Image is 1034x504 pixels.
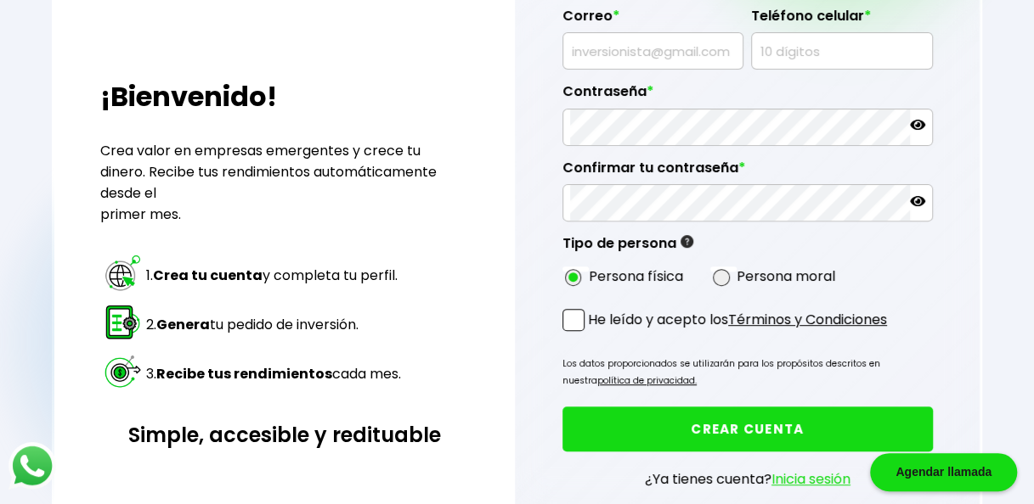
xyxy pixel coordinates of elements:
[771,469,850,489] a: Inicia sesión
[145,350,402,398] td: 3. cada mes.
[103,302,143,342] img: paso 2
[759,33,925,69] input: 10 dígitos
[681,235,693,248] img: gfR76cHglkPwleuBLjWdxeZVvX9Wp6JBDmjRYY8JYDQn16A2ICN00zLTgIroGa6qie5tIuWH7V3AapTKqzv+oMZsGfMUqL5JM...
[562,8,744,33] label: Correo
[145,301,402,349] td: 2. tu pedido de inversión.
[153,266,263,285] strong: Crea tu cuenta
[597,374,697,387] a: política de privacidad.
[562,356,933,389] p: Los datos proporcionados se utilizarán para los propósitos descritos en nuestra
[100,76,469,117] h2: ¡Bienvenido!
[145,252,402,300] td: 1. y completa tu perfil.
[751,8,933,33] label: Teléfono celular
[728,310,887,329] a: Términos y Condiciones
[156,364,332,384] strong: Recibe tus rendimientos
[103,351,143,391] img: paso 3
[103,253,143,293] img: paso 1
[562,406,933,451] button: CREAR CUENTA
[8,442,56,490] img: logos_whatsapp-icon.242b2217.svg
[100,420,469,450] h3: Simple, accesible y redituable
[737,266,835,287] label: Persona moral
[870,453,1017,491] div: Agendar llamada
[562,160,933,185] label: Confirmar tu contraseña
[588,309,887,330] p: He leído y acepto los
[562,83,933,109] label: Contraseña
[570,33,737,69] input: inversionista@gmail.com
[645,468,850,490] p: ¿Ya tienes cuenta?
[100,140,469,225] p: Crea valor en empresas emergentes y crece tu dinero. Recibe tus rendimientos automáticamente desd...
[562,235,693,260] label: Tipo de persona
[589,266,683,287] label: Persona física
[156,315,210,334] strong: Genera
